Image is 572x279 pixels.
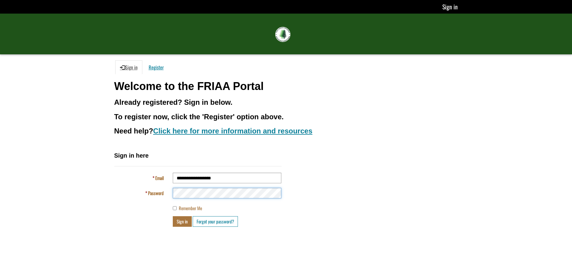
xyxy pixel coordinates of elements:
[114,113,458,121] h3: To register now, click the 'Register' option above.
[275,27,290,42] img: FRIAA Submissions Portal
[114,127,458,135] h3: Need help?
[114,98,458,106] h3: Already registered? Sign in below.
[144,60,169,74] a: Register
[153,127,312,135] a: Click here for more information and resources
[114,152,149,159] span: Sign in here
[115,60,142,74] a: Sign in
[148,190,164,196] span: Password
[173,206,177,210] input: Remember Me
[193,216,238,227] a: Forgot your password?
[179,205,202,211] span: Remember Me
[114,80,458,92] h1: Welcome to the FRIAA Portal
[442,2,458,11] a: Sign in
[173,216,192,227] button: Sign in
[155,175,164,181] span: Email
